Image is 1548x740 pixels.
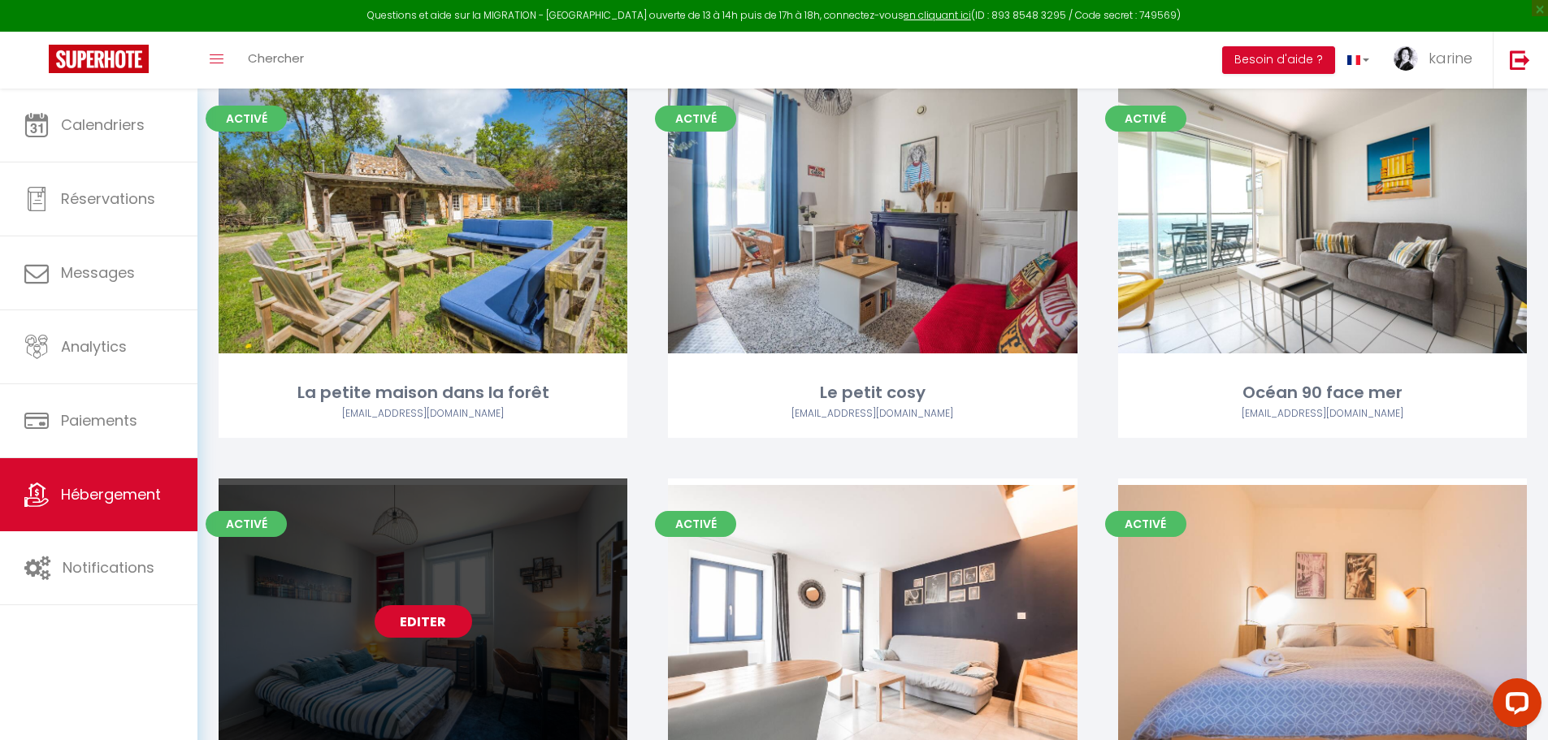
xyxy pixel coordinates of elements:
a: Editer [375,605,472,638]
span: Chercher [248,50,304,67]
span: Activé [1105,106,1186,132]
a: en cliquant ici [904,8,971,22]
span: Activé [655,106,736,132]
span: Réservations [61,188,155,209]
button: Besoin d'aide ? [1222,46,1335,74]
img: Super Booking [49,45,149,73]
img: logout [1510,50,1530,70]
span: Activé [655,511,736,537]
div: Océan 90 face mer [1118,380,1527,405]
a: Editer [824,201,921,233]
div: Le petit cosy [668,380,1077,405]
span: Notifications [63,557,154,578]
span: Calendriers [61,115,145,135]
a: Editer [824,605,921,638]
a: Editer [1273,201,1371,233]
img: ... [1394,46,1418,71]
div: Airbnb [668,406,1077,422]
span: Analytics [61,336,127,357]
a: Editer [375,201,472,233]
a: ... karine [1381,32,1493,89]
div: Airbnb [219,406,627,422]
a: Chercher [236,32,316,89]
span: Hébergement [61,484,161,504]
span: Messages [61,262,135,283]
span: Activé [1105,511,1186,537]
a: Editer [1273,605,1371,638]
div: Airbnb [1118,406,1527,422]
span: Activé [206,511,287,537]
iframe: LiveChat chat widget [1480,672,1548,740]
span: karine [1429,48,1472,68]
span: Activé [206,106,287,132]
span: Paiements [61,410,137,431]
div: La petite maison dans la forêt [219,380,627,405]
